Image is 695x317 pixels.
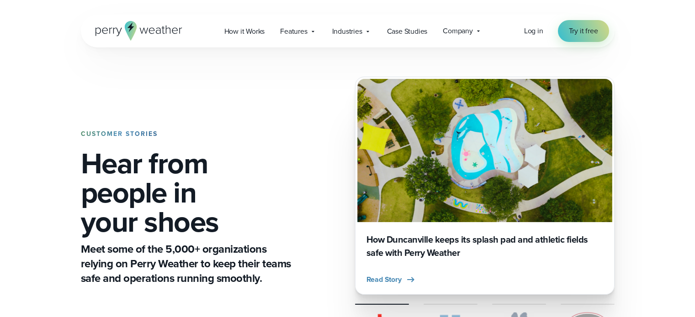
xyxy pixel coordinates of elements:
[569,26,598,36] span: Try it free
[217,22,273,41] a: How it Works
[355,77,615,295] div: 1 of 4
[366,274,416,285] button: Read Story
[332,26,362,37] span: Industries
[81,129,158,139] strong: CUSTOMER STORIES
[443,26,473,36] span: Company
[355,77,615,295] a: Duncanville Splash Pad How Duncanville keeps its splash pad and athletic fields safe with Perry W...
[379,22,435,41] a: Case Studies
[224,26,265,37] span: How it Works
[387,26,428,37] span: Case Studies
[355,77,615,295] div: slideshow
[524,26,543,36] span: Log in
[357,79,612,222] img: Duncanville Splash Pad
[81,242,295,286] p: Meet some of the 5,000+ organizations relying on Perry Weather to keep their teams safe and opera...
[524,26,543,36] a: Log in
[558,20,609,42] a: Try it free
[81,149,295,236] h1: Hear from people in your shoes
[280,26,307,37] span: Features
[366,233,603,260] h3: How Duncanville keeps its splash pad and athletic fields safe with Perry Weather
[366,274,402,285] span: Read Story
